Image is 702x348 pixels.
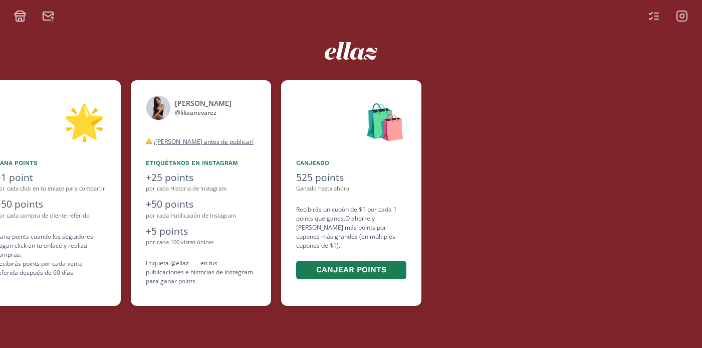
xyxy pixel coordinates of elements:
u: ¡[PERSON_NAME] antes de publicar! [154,137,254,146]
button: Canjear points [296,261,406,279]
div: Ganado hasta ahora [296,185,406,193]
div: Canjeado [296,158,406,167]
div: Recibirás un cupón de $1 por cada 1 points que ganes. O ahorre y [PERSON_NAME] más points por cup... [296,205,406,281]
div: 🛍️ [296,95,406,146]
div: por cada Historia de Instagram [146,185,256,193]
img: 472866662_2015896602243155_15014156077129679_n.jpg [146,95,171,120]
div: por cada 100 vistas únicas [146,238,256,247]
div: Etiqueta @ellaz____ en tus publicaciones e historias de Instagram para ganar points. [146,259,256,286]
div: +50 points [146,197,256,212]
div: @ liliaanevarez [175,108,231,117]
div: +25 points [146,170,256,185]
div: 525 points [296,170,406,185]
img: ew9eVGDHp6dD [325,42,377,60]
div: por cada Publicación de Instagram [146,212,256,220]
div: Etiquétanos en Instagram [146,158,256,167]
div: [PERSON_NAME] [175,98,231,108]
div: +5 points [146,224,256,239]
